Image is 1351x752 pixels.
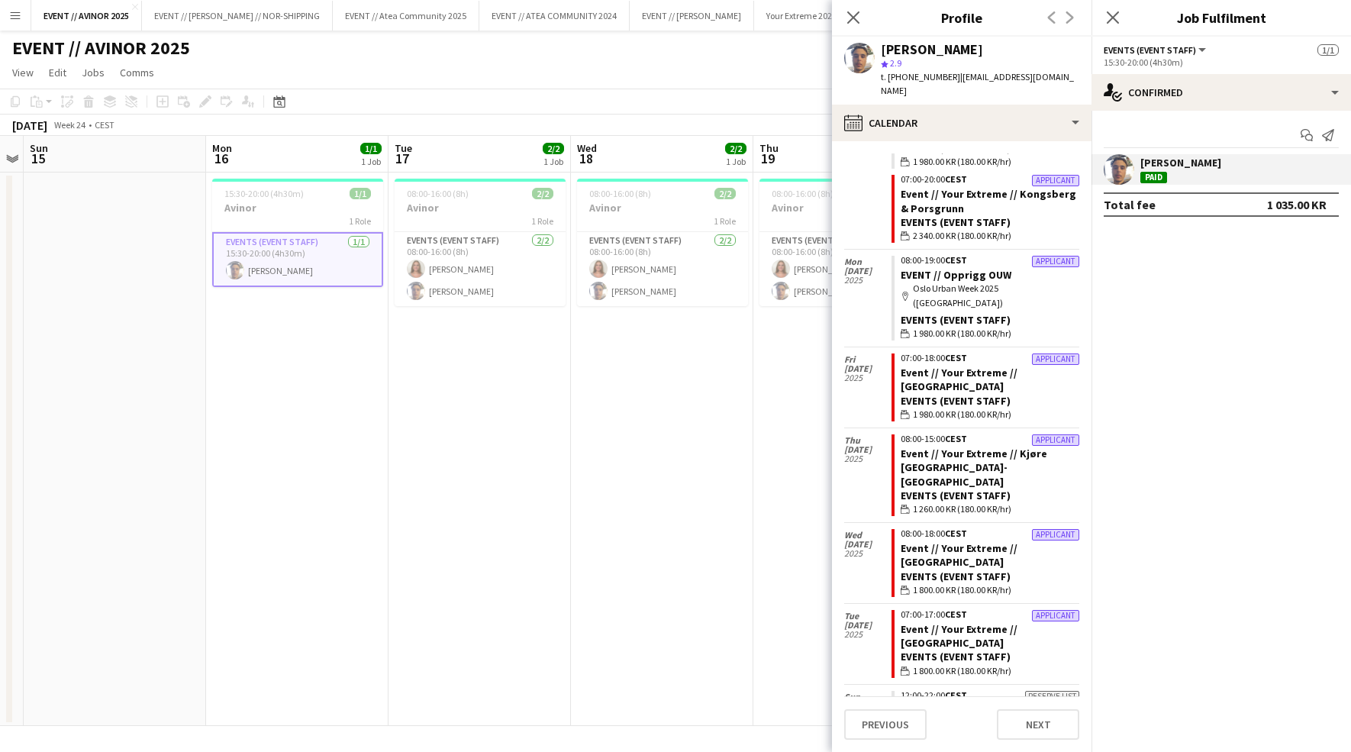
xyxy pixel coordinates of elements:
[1104,44,1196,56] span: Events (Event Staff)
[844,373,892,382] span: 2025
[395,201,566,215] h3: Avinor
[945,352,967,363] span: CEST
[844,709,927,740] button: Previous
[901,394,1079,408] div: Events (Event Staff)
[479,1,630,31] button: EVENT // ATEA COMMUNITY 2024
[12,66,34,79] span: View
[224,188,304,199] span: 15:30-20:00 (4h30m)
[901,529,1079,538] div: 08:00-18:00
[759,179,930,306] app-job-card: 08:00-16:00 (8h)2/2Avinor1 RoleEvents (Event Staff)2/208:00-16:00 (8h)[PERSON_NAME][PERSON_NAME]
[1091,8,1351,27] h3: Job Fulfilment
[901,447,1047,488] a: Event // Your Extreme // Kjøre [GEOGRAPHIC_DATA]-[GEOGRAPHIC_DATA]
[30,141,48,155] span: Sun
[12,37,190,60] h1: EVENT // AVINOR 2025
[575,150,597,167] span: 18
[844,445,892,454] span: [DATE]
[212,201,383,215] h3: Avinor
[945,608,967,620] span: CEST
[832,105,1091,141] div: Calendar
[901,434,1079,444] div: 08:00-15:00
[881,71,960,82] span: t. [PHONE_NUMBER]
[901,175,1079,184] div: 07:00-20:00
[12,118,47,133] div: [DATE]
[913,583,1011,597] span: 1 800.00 KR (180.00 KR/hr)
[577,232,748,306] app-card-role: Events (Event Staff)2/208:00-16:00 (8h)[PERSON_NAME][PERSON_NAME]
[913,327,1011,340] span: 1 980.00 KR (180.00 KR/hr)
[913,155,1011,169] span: 1 980.00 KR (180.00 KR/hr)
[1025,691,1079,702] div: Reserve list
[543,143,564,154] span: 2/2
[901,256,1079,265] div: 08:00-19:00
[844,612,892,621] span: Tue
[945,433,967,444] span: CEST
[913,502,1011,516] span: 1 260.00 KR (180.00 KR/hr)
[901,570,1079,583] div: Events (Event Staff)
[844,276,892,285] span: 2025
[881,71,1074,96] span: | [EMAIL_ADDRESS][DOMAIN_NAME]
[50,119,89,131] span: Week 24
[1317,44,1339,56] span: 1/1
[901,366,1017,393] a: Event // Your Extreme // [GEOGRAPHIC_DATA]
[901,282,1079,309] div: Oslo Urban Week 2025 ([GEOGRAPHIC_DATA])
[844,355,892,364] span: Fri
[901,215,1079,229] div: Events (Event Staff)
[844,621,892,630] span: [DATE]
[901,187,1076,215] a: Event // Your Extreme // Kongsberg & Porsgrunn
[714,215,736,227] span: 1 Role
[95,119,114,131] div: CEST
[1104,197,1156,212] div: Total fee
[360,143,382,154] span: 1/1
[114,63,160,82] a: Comms
[395,141,412,155] span: Tue
[714,188,736,199] span: 2/2
[901,610,1079,619] div: 07:00-17:00
[901,313,1079,327] div: Events (Event Staff)
[531,215,553,227] span: 1 Role
[49,66,66,79] span: Edit
[913,229,1011,243] span: 2 340.00 KR (180.00 KR/hr)
[1104,56,1339,68] div: 15:30-20:00 (4h30m)
[901,541,1017,569] a: Event // Your Extreme // [GEOGRAPHIC_DATA]
[945,173,967,185] span: CEST
[844,549,892,558] span: 2025
[913,664,1011,678] span: 1 800.00 KR (180.00 KR/hr)
[844,531,892,540] span: Wed
[1104,44,1208,56] button: Events (Event Staff)
[1140,156,1221,169] div: [PERSON_NAME]
[577,201,748,215] h3: Avinor
[1032,529,1079,541] div: Applicant
[82,66,105,79] span: Jobs
[349,215,371,227] span: 1 Role
[759,232,930,306] app-card-role: Events (Event Staff)2/208:00-16:00 (8h)[PERSON_NAME][PERSON_NAME]
[392,150,412,167] span: 17
[844,257,892,266] span: Mon
[901,489,1079,502] div: Events (Event Staff)
[630,1,754,31] button: EVENT // [PERSON_NAME]
[754,1,850,31] button: Your Extreme 2025
[31,1,142,31] button: EVENT // AVINOR 2025
[772,188,833,199] span: 08:00-16:00 (8h)
[759,201,930,215] h3: Avinor
[945,254,967,266] span: CEST
[395,179,566,306] app-job-card: 08:00-16:00 (8h)2/2Avinor1 RoleEvents (Event Staff)2/208:00-16:00 (8h)[PERSON_NAME][PERSON_NAME]
[1032,434,1079,446] div: Applicant
[43,63,73,82] a: Edit
[901,622,1017,650] a: Event // Your Extreme // [GEOGRAPHIC_DATA]
[844,540,892,549] span: [DATE]
[76,63,111,82] a: Jobs
[577,141,597,155] span: Wed
[361,156,381,167] div: 1 Job
[913,408,1011,421] span: 1 980.00 KR (180.00 KR/hr)
[901,691,1079,700] div: 12:00-22:00
[844,454,892,463] span: 2025
[844,436,892,445] span: Thu
[589,188,651,199] span: 08:00-16:00 (8h)
[757,150,779,167] span: 19
[543,156,563,167] div: 1 Job
[881,43,983,56] div: [PERSON_NAME]
[1091,74,1351,111] div: Confirmed
[350,188,371,199] span: 1/1
[945,689,967,701] span: CEST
